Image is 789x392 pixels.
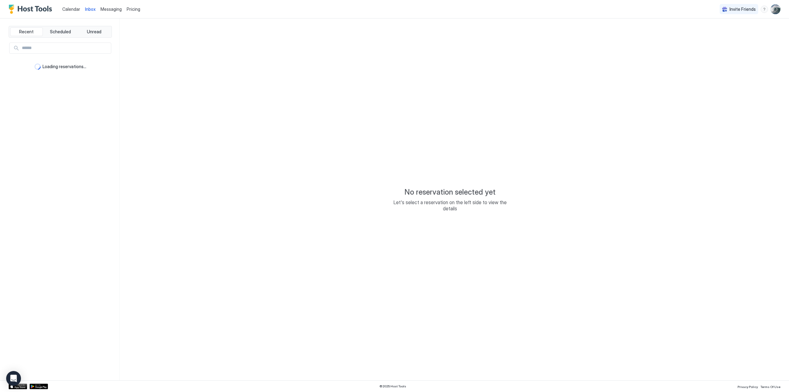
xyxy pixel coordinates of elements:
a: Google Play Store [30,384,48,389]
span: Invite Friends [730,6,756,12]
a: Messaging [100,6,122,12]
span: Unread [87,29,101,35]
div: menu [761,6,768,13]
a: App Store [9,384,27,389]
span: Terms Of Use [760,385,780,389]
input: Input Field [19,43,111,53]
a: Host Tools Logo [9,5,55,14]
span: Loading reservations... [43,64,86,69]
button: Scheduled [44,27,77,36]
span: Recent [19,29,34,35]
div: Open Intercom Messenger [6,371,21,386]
div: tab-group [9,26,112,38]
span: Let's select a reservation on the left side to view the details [388,199,512,212]
button: Recent [10,27,43,36]
div: User profile [771,4,780,14]
button: Unread [78,27,110,36]
div: loading [35,64,41,70]
a: Inbox [85,6,96,12]
span: © 2025 Host Tools [379,384,406,388]
a: Calendar [62,6,80,12]
a: Terms Of Use [760,383,780,390]
span: No reservation selected yet [404,188,496,197]
span: Pricing [127,6,140,12]
span: Privacy Policy [738,385,758,389]
a: Privacy Policy [738,383,758,390]
span: Scheduled [50,29,71,35]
